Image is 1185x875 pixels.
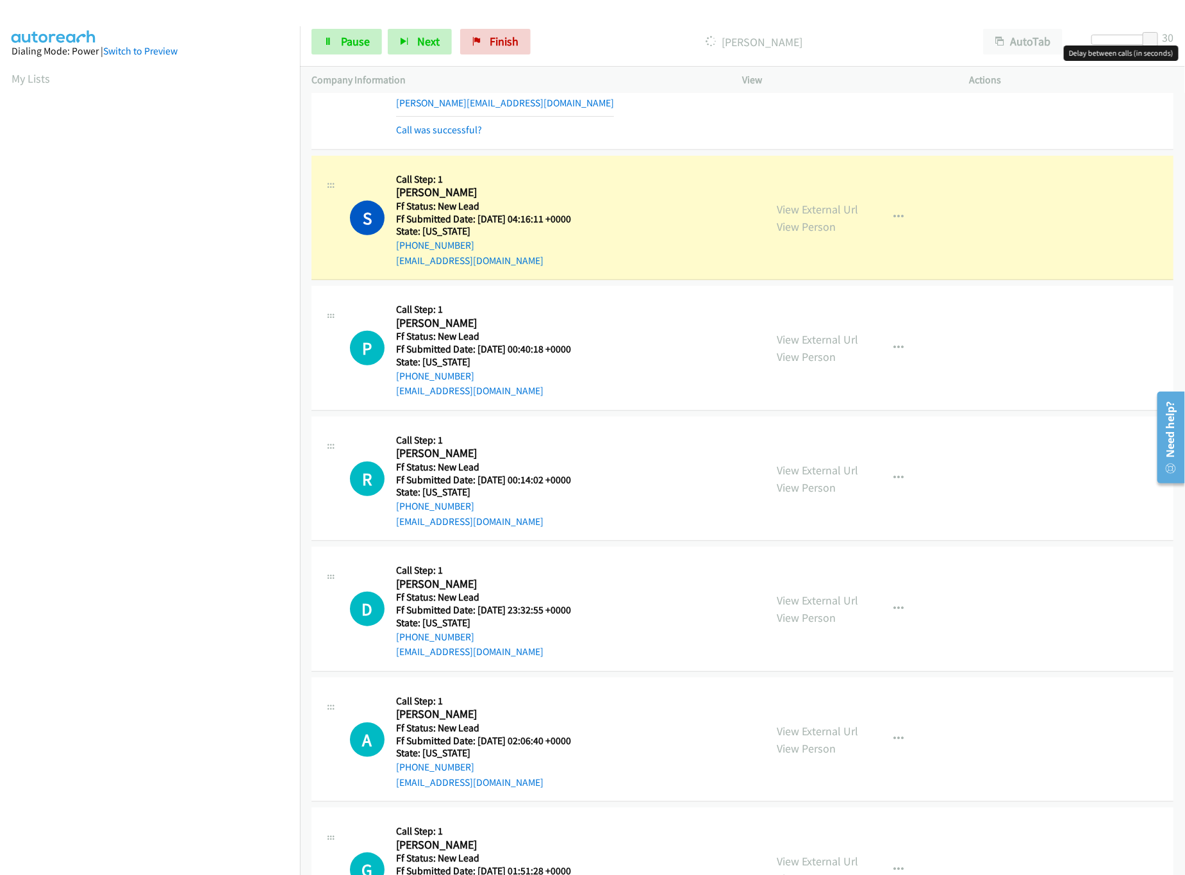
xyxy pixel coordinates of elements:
h5: Ff Status: New Lead [396,722,587,735]
h5: Ff Submitted Date: [DATE] 23:32:55 +0000 [396,604,587,617]
h5: Call Step: 1 [396,173,587,186]
a: Finish [460,29,531,54]
a: View Person [777,480,836,495]
a: View External Url [777,202,859,217]
h5: Call Step: 1 [396,434,587,447]
a: [PHONE_NUMBER] [396,81,474,94]
h5: State: [US_STATE] [396,225,587,238]
iframe: Dialpad [12,99,300,708]
a: View External Url [777,854,859,869]
a: View Person [777,610,836,625]
h1: A [350,722,385,757]
a: Pause [311,29,382,54]
div: The call is yet to be attempted [350,592,385,626]
a: View External Url [777,332,859,347]
h2: [PERSON_NAME] [396,707,587,722]
a: View External Url [777,724,859,738]
h5: Ff Status: New Lead [396,330,587,343]
h2: [PERSON_NAME] [396,185,587,200]
button: Next [388,29,452,54]
iframe: Resource Center [1148,387,1185,488]
h1: P [350,331,385,365]
div: 30 [1162,29,1173,46]
h1: D [350,592,385,626]
p: View [743,72,947,88]
h5: Ff Submitted Date: [DATE] 04:16:11 +0000 [396,213,587,226]
h5: Call Step: 1 [396,695,587,708]
a: View Person [777,349,836,364]
h2: [PERSON_NAME] [396,577,587,592]
a: View Person [777,741,836,756]
a: [EMAIL_ADDRESS][DOMAIN_NAME] [396,776,543,788]
h1: R [350,462,385,496]
a: [EMAIL_ADDRESS][DOMAIN_NAME] [396,646,543,658]
button: AutoTab [983,29,1063,54]
h5: Call Step: 1 [396,564,587,577]
h5: Ff Status: New Lead [396,591,587,604]
span: Pause [341,34,370,49]
a: [PHONE_NUMBER] [396,631,474,643]
h2: [PERSON_NAME] [396,838,587,853]
h5: Ff Submitted Date: [DATE] 00:40:18 +0000 [396,343,587,356]
a: Switch to Preview [103,45,178,57]
a: [PERSON_NAME][EMAIL_ADDRESS][DOMAIN_NAME] [396,97,614,109]
a: [PHONE_NUMBER] [396,370,474,382]
a: [EMAIL_ADDRESS][DOMAIN_NAME] [396,515,543,528]
a: [EMAIL_ADDRESS][DOMAIN_NAME] [396,254,543,267]
div: Delay between calls (in seconds) [1064,46,1179,61]
h2: [PERSON_NAME] [396,316,587,331]
h5: Ff Status: New Lead [396,852,587,865]
a: [PHONE_NUMBER] [396,500,474,512]
h2: [PERSON_NAME] [396,446,587,461]
span: Finish [490,34,518,49]
div: Dialing Mode: Power | [12,44,288,59]
a: View Person [777,219,836,234]
a: [PHONE_NUMBER] [396,239,474,251]
h5: Ff Submitted Date: [DATE] 02:06:40 +0000 [396,735,587,747]
h1: S [350,201,385,235]
h5: State: [US_STATE] [396,747,587,760]
a: My Lists [12,71,50,86]
h5: State: [US_STATE] [396,617,587,629]
a: [PHONE_NUMBER] [396,761,474,773]
div: The call is yet to be attempted [350,462,385,496]
span: Next [417,34,440,49]
div: The call is yet to be attempted [350,331,385,365]
a: Call was successful? [396,124,482,136]
p: [PERSON_NAME] [548,33,960,51]
a: View External Url [777,463,859,478]
h5: Call Step: 1 [396,825,587,838]
h5: State: [US_STATE] [396,486,587,499]
h5: State: [US_STATE] [396,356,587,369]
a: View External Url [777,593,859,608]
h5: Ff Status: New Lead [396,461,587,474]
h5: Ff Submitted Date: [DATE] 00:14:02 +0000 [396,474,587,487]
h5: Ff Status: New Lead [396,200,587,213]
p: Actions [970,72,1173,88]
p: Company Information [311,72,720,88]
a: [EMAIL_ADDRESS][DOMAIN_NAME] [396,385,543,397]
h5: Call Step: 1 [396,303,587,316]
